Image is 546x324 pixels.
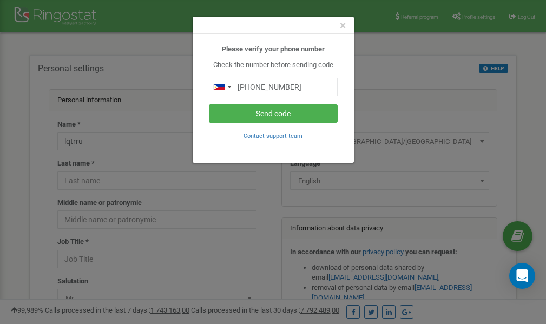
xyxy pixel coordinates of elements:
[244,131,302,140] a: Contact support team
[340,20,346,31] button: Close
[209,78,234,96] div: Telephone country code
[209,60,338,70] p: Check the number before sending code
[509,263,535,289] div: Open Intercom Messenger
[209,78,338,96] input: 0905 123 4567
[222,45,325,53] b: Please verify your phone number
[244,133,302,140] small: Contact support team
[340,19,346,32] span: ×
[209,104,338,123] button: Send code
